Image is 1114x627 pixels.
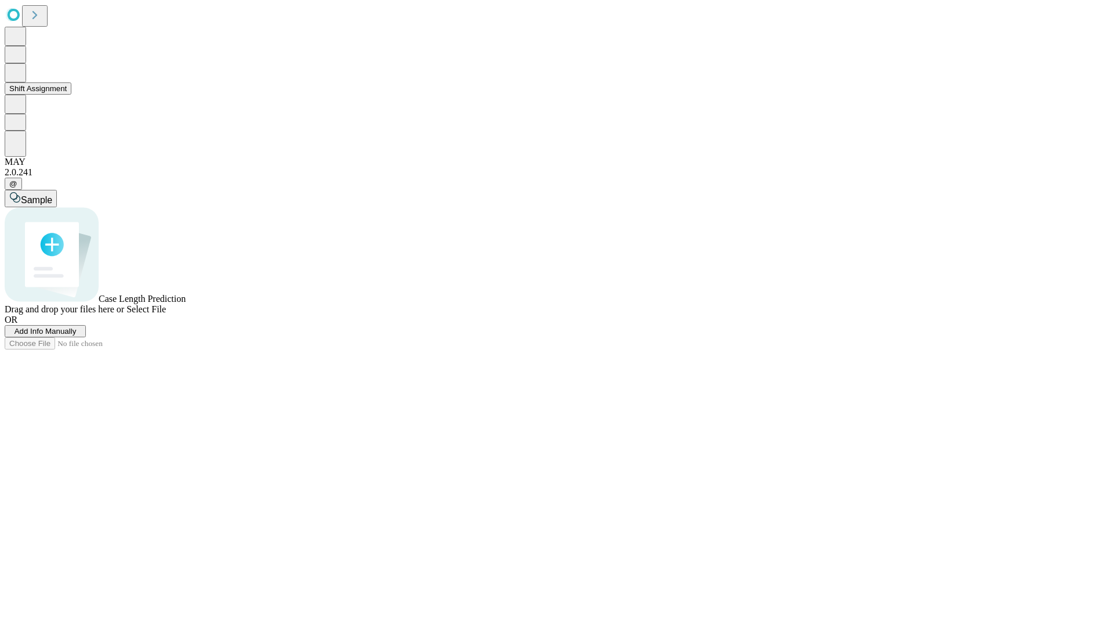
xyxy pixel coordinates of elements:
[126,304,166,314] span: Select File
[5,157,1109,167] div: MAY
[21,195,52,205] span: Sample
[5,315,17,325] span: OR
[99,294,186,304] span: Case Length Prediction
[5,178,22,190] button: @
[5,82,71,95] button: Shift Assignment
[9,179,17,188] span: @
[5,325,86,337] button: Add Info Manually
[5,167,1109,178] div: 2.0.241
[5,190,57,207] button: Sample
[15,327,77,336] span: Add Info Manually
[5,304,124,314] span: Drag and drop your files here or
